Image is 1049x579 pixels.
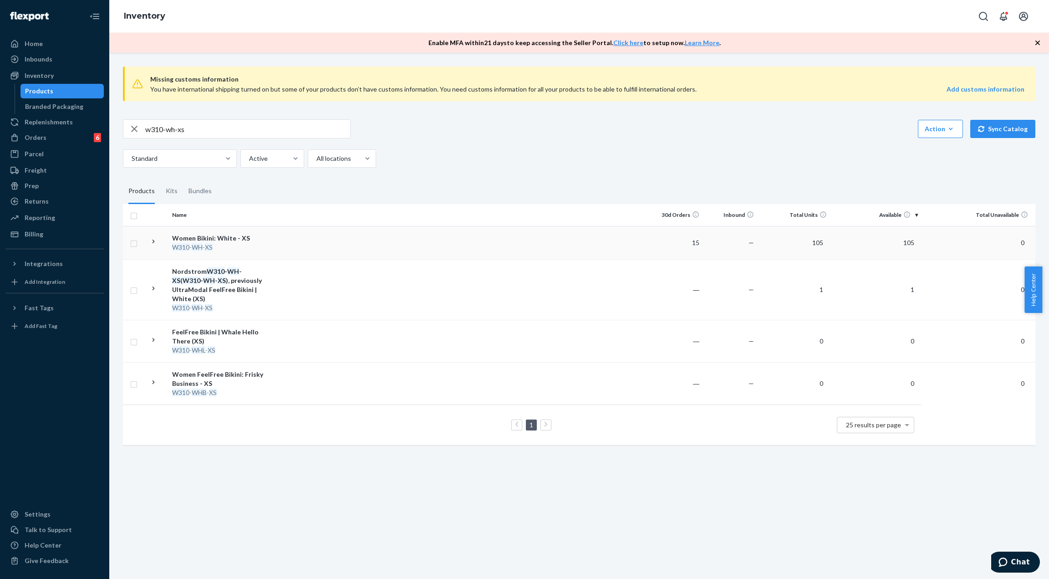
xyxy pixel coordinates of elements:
th: Total Units [758,204,830,226]
a: Page 1 is your current page [528,421,535,429]
a: Help Center [5,538,104,553]
div: Give Feedback [25,556,69,565]
em: XS [218,277,226,284]
button: Close Navigation [86,7,104,26]
span: 105 [900,239,918,246]
img: Flexport logo [10,12,49,21]
div: Help Center [25,541,61,550]
div: Returns [25,197,49,206]
iframe: Opens a widget where you can chat to one of our agents [991,552,1040,574]
button: Sync Catalog [970,120,1035,138]
span: 0 [1017,239,1028,246]
a: Home [5,36,104,51]
span: — [749,286,754,293]
button: Action [918,120,963,138]
div: Action [925,124,956,133]
th: Total Unavailable [922,204,1035,226]
div: - - [172,388,267,397]
div: Prep [25,181,39,190]
td: ― [648,259,703,320]
span: 0 [1017,337,1028,345]
span: 0 [1017,286,1028,293]
div: Talk to Support [25,525,72,534]
span: 25 results per page [846,421,901,429]
div: Replenishments [25,118,73,127]
span: 0 [907,337,918,345]
div: Nordstrom - - ( - - ), previously UltraModal FeelFree Bikini | White (XS) [172,267,267,303]
td: ― [648,320,703,362]
a: Orders6 [5,130,104,145]
span: 1 [907,286,918,293]
p: Enable MFA within 21 days to keep accessing the Seller Portal. to setup now. . [428,38,721,47]
div: Women FeelFree Bikini: Frisky Business - XS [172,370,267,388]
span: 1 [816,286,827,293]
th: 30d Orders [648,204,703,226]
em: W310 [172,243,189,251]
em: XS [209,389,217,396]
a: Add Integration [5,275,104,289]
a: Reporting [5,210,104,225]
a: Inventory [124,11,165,21]
div: Integrations [25,259,63,268]
div: Freight [25,166,47,175]
div: Branded Packaging [25,102,83,111]
div: - - [172,346,267,355]
em: XS [208,346,215,354]
em: WH [192,243,203,251]
span: Missing customs information [150,74,1024,85]
a: Branded Packaging [20,99,104,114]
td: ― [648,362,703,405]
button: Open account menu [1014,7,1033,26]
td: 15 [648,226,703,259]
div: Orders [25,133,46,142]
div: - - [172,243,267,252]
button: Open notifications [994,7,1013,26]
button: Give Feedback [5,553,104,568]
div: Billing [25,230,43,239]
button: Fast Tags [5,301,104,315]
a: Add Fast Tag [5,319,104,333]
div: Parcel [25,149,44,159]
button: Help Center [1024,266,1042,313]
a: Returns [5,194,104,209]
input: Search inventory by name or sku [145,120,350,138]
a: Replenishments [5,115,104,129]
th: Inbound [703,204,758,226]
a: Billing [5,227,104,241]
div: Reporting [25,213,55,222]
div: Fast Tags [25,303,54,313]
strong: Add customs information [947,85,1024,93]
div: Settings [25,510,51,519]
div: Products [25,87,53,96]
a: Freight [5,163,104,178]
a: Add customs information [947,85,1024,94]
th: Available [830,204,922,226]
a: Click here [613,39,643,46]
a: Prep [5,179,104,193]
em: WH [192,304,203,312]
em: W310 [207,267,224,275]
div: Inventory [25,71,54,80]
span: — [749,337,754,345]
span: 0 [816,379,827,387]
span: 0 [1017,379,1028,387]
em: WH [227,267,239,275]
a: Products [20,84,104,98]
span: — [749,239,754,246]
em: WHB [192,389,207,396]
div: FeelFree Bikini | Whale Hello There (XS) [172,328,267,346]
th: Name [168,204,271,226]
span: 0 [907,379,918,387]
span: 0 [816,337,827,345]
div: Inbounds [25,55,52,64]
span: — [749,379,754,387]
em: WH [203,277,215,284]
div: You have international shipping turned on but some of your products don’t have customs informatio... [150,85,850,94]
em: W310 [172,346,189,354]
input: Active [248,154,249,163]
em: WHL [192,346,205,354]
em: W310 [172,304,189,312]
span: 105 [809,239,827,246]
em: W310 [172,389,189,396]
